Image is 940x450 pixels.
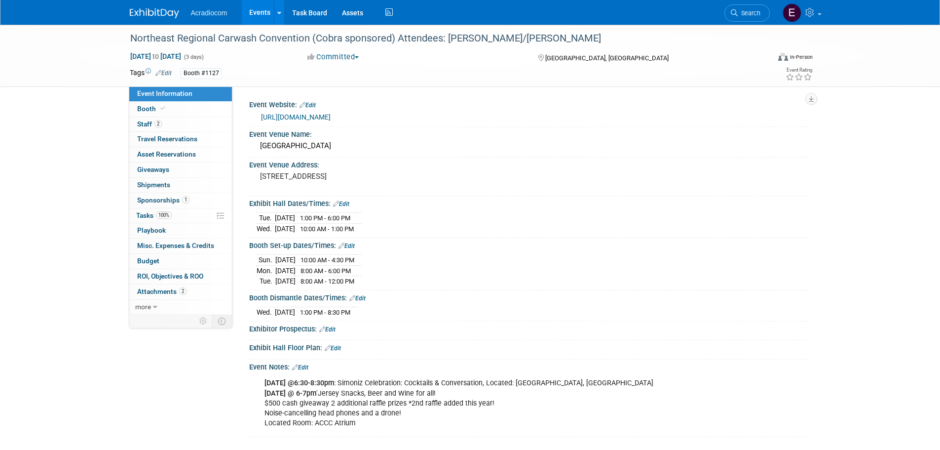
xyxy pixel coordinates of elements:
[724,4,770,22] a: Search
[275,224,295,234] td: [DATE]
[738,9,760,17] span: Search
[325,345,341,352] a: Edit
[778,53,788,61] img: Format-Inperson.png
[137,120,162,128] span: Staff
[301,256,354,264] span: 10:00 AM - 4:30 PM
[249,340,811,353] div: Exhibit Hall Floor Plan:
[275,255,296,266] td: [DATE]
[137,287,187,295] span: Attachments
[249,360,811,372] div: Event Notes:
[129,163,232,177] a: Giveaways
[249,290,811,303] div: Booth Dismantle Dates/Times:
[712,51,813,66] div: Event Format
[137,165,169,173] span: Giveaways
[258,373,702,433] div: : Simoniz Celebration: Cocktails & Conversation, Located: [GEOGRAPHIC_DATA], [GEOGRAPHIC_DATA] 'J...
[160,106,165,111] i: Booth reservation complete
[151,52,160,60] span: to
[136,211,172,219] span: Tasks
[786,68,812,73] div: Event Rating
[300,214,350,222] span: 1:00 PM - 6:00 PM
[257,265,275,276] td: Mon.
[137,181,170,189] span: Shipments
[275,265,296,276] td: [DATE]
[137,89,192,97] span: Event Information
[333,201,349,207] a: Edit
[264,379,334,387] b: [DATE] @6:30-8:30pm
[257,138,803,154] div: [GEOGRAPHIC_DATA]
[130,68,172,79] td: Tags
[129,117,232,132] a: Staff2
[249,97,811,110] div: Event Website:
[137,105,167,113] span: Booth
[349,295,366,302] a: Edit
[257,213,275,224] td: Tue.
[179,287,187,295] span: 2
[129,208,232,223] a: Tasks100%
[275,213,295,224] td: [DATE]
[319,326,336,333] a: Edit
[257,224,275,234] td: Wed.
[195,315,212,327] td: Personalize Event Tab Strip
[260,172,472,181] pre: [STREET_ADDRESS]
[129,223,232,238] a: Playbook
[191,9,227,17] span: Acradiocom
[790,53,813,61] div: In-Person
[154,120,162,127] span: 2
[257,276,275,286] td: Tue.
[129,269,232,284] a: ROI, Objectives & ROO
[249,127,811,139] div: Event Venue Name:
[301,267,351,275] span: 8:00 AM - 6:00 PM
[783,3,801,22] img: Elizabeth Martinez
[249,158,811,170] div: Event Venue Address:
[301,278,354,285] span: 8:00 AM - 12:00 PM
[181,68,222,79] div: Booth #1127
[129,285,232,299] a: Attachments2
[292,364,308,371] a: Edit
[135,303,151,311] span: more
[129,147,232,162] a: Asset Reservations
[129,102,232,117] a: Booth
[275,276,296,286] td: [DATE]
[129,300,232,315] a: more
[129,86,232,101] a: Event Information
[249,196,811,209] div: Exhibit Hall Dates/Times:
[261,113,331,121] a: [URL][DOMAIN_NAME]
[129,239,232,253] a: Misc. Expenses & Credits
[129,193,232,208] a: Sponsorships1
[300,309,350,316] span: 1:00 PM - 8:30 PM
[127,30,755,47] div: Northeast Regional Carwash Convention (Cobra sponsored) Attendees: [PERSON_NAME]/[PERSON_NAME]
[257,307,275,318] td: Wed.
[137,242,214,249] span: Misc. Expenses & Credits
[137,257,159,265] span: Budget
[137,272,203,280] span: ROI, Objectives & ROO
[137,135,197,143] span: Travel Reservations
[249,322,811,334] div: Exhibitor Prospectus:
[130,8,179,18] img: ExhibitDay
[212,315,232,327] td: Toggle Event Tabs
[137,226,166,234] span: Playbook
[264,389,316,398] b: [DATE] @ 6-7pm
[338,243,355,249] a: Edit
[155,70,172,77] a: Edit
[156,211,172,219] span: 100%
[183,54,204,60] span: (3 days)
[275,307,295,318] td: [DATE]
[257,255,275,266] td: Sun.
[137,150,196,158] span: Asset Reservations
[129,254,232,269] a: Budget
[304,52,363,62] button: Committed
[545,54,669,62] span: [GEOGRAPHIC_DATA], [GEOGRAPHIC_DATA]
[249,238,811,251] div: Booth Set-up Dates/Times:
[129,132,232,147] a: Travel Reservations
[182,196,189,204] span: 1
[129,178,232,193] a: Shipments
[137,196,189,204] span: Sponsorships
[300,225,354,233] span: 10:00 AM - 1:00 PM
[300,102,316,109] a: Edit
[130,52,182,61] span: [DATE] [DATE]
